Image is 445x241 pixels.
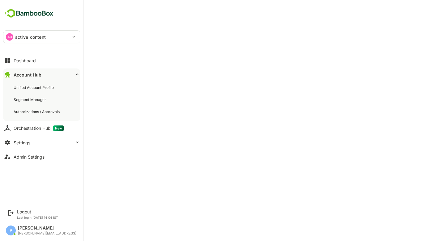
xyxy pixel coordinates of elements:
[17,209,58,214] div: Logout
[14,72,41,77] div: Account Hub
[14,154,44,160] div: Admin Settings
[14,85,55,90] div: Unified Account Profile
[14,97,47,102] div: Segment Manager
[18,231,76,235] div: [PERSON_NAME][EMAIL_ADDRESS]
[3,68,80,81] button: Account Hub
[3,54,80,67] button: Dashboard
[3,31,80,43] div: ACactive_content
[3,7,55,19] img: BambooboxFullLogoMark.5f36c76dfaba33ec1ec1367b70bb1252.svg
[14,58,36,63] div: Dashboard
[18,226,76,231] div: [PERSON_NAME]
[14,109,61,114] div: Authorizations / Approvals
[6,226,16,235] div: P
[14,125,64,131] div: Orchestration Hub
[6,33,13,41] div: AC
[3,122,80,134] button: Orchestration HubNew
[53,125,64,131] span: New
[3,151,80,163] button: Admin Settings
[14,140,30,145] div: Settings
[17,216,58,219] p: Last login: [DATE] 14:04 IST
[3,136,80,149] button: Settings
[15,34,46,40] p: active_content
